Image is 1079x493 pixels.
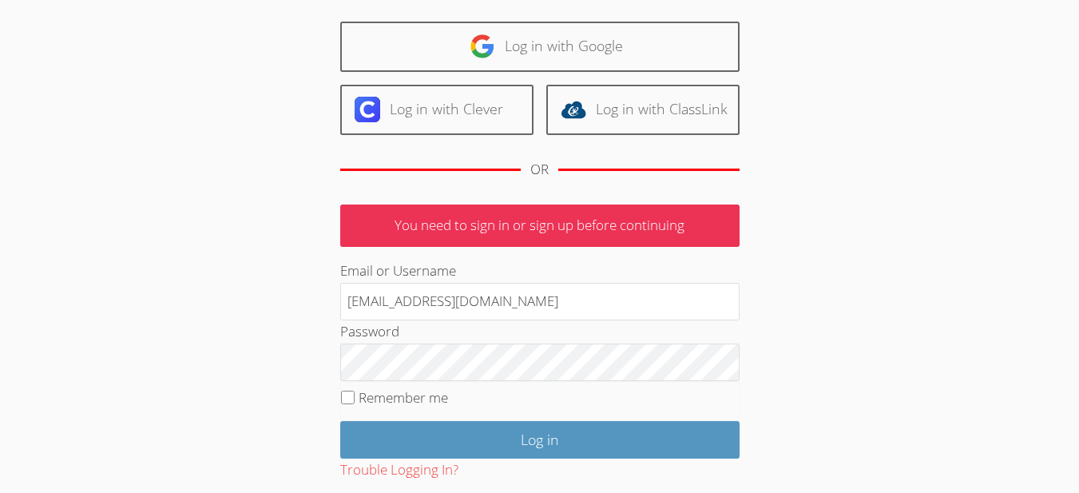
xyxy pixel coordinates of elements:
div: OR [530,158,549,181]
label: Remember me [359,388,448,407]
label: Email or Username [340,261,456,280]
img: classlink-logo-d6bb404cc1216ec64c9a2012d9dc4662098be43eaf13dc465df04b49fa7ab582.svg [561,97,586,122]
label: Password [340,322,399,340]
a: Log in with Clever [340,85,534,135]
p: You need to sign in or sign up before continuing [340,205,740,247]
button: Trouble Logging In? [340,459,458,482]
img: clever-logo-6eab21bc6e7a338710f1a6ff85c0baf02591cd810cc4098c63d3a4b26e2feb20.svg [355,97,380,122]
a: Log in with Google [340,22,740,72]
img: google-logo-50288ca7cdecda66e5e0955fdab243c47b7ad437acaf1139b6f446037453330a.svg [470,34,495,59]
input: Log in [340,421,740,459]
a: Log in with ClassLink [546,85,740,135]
